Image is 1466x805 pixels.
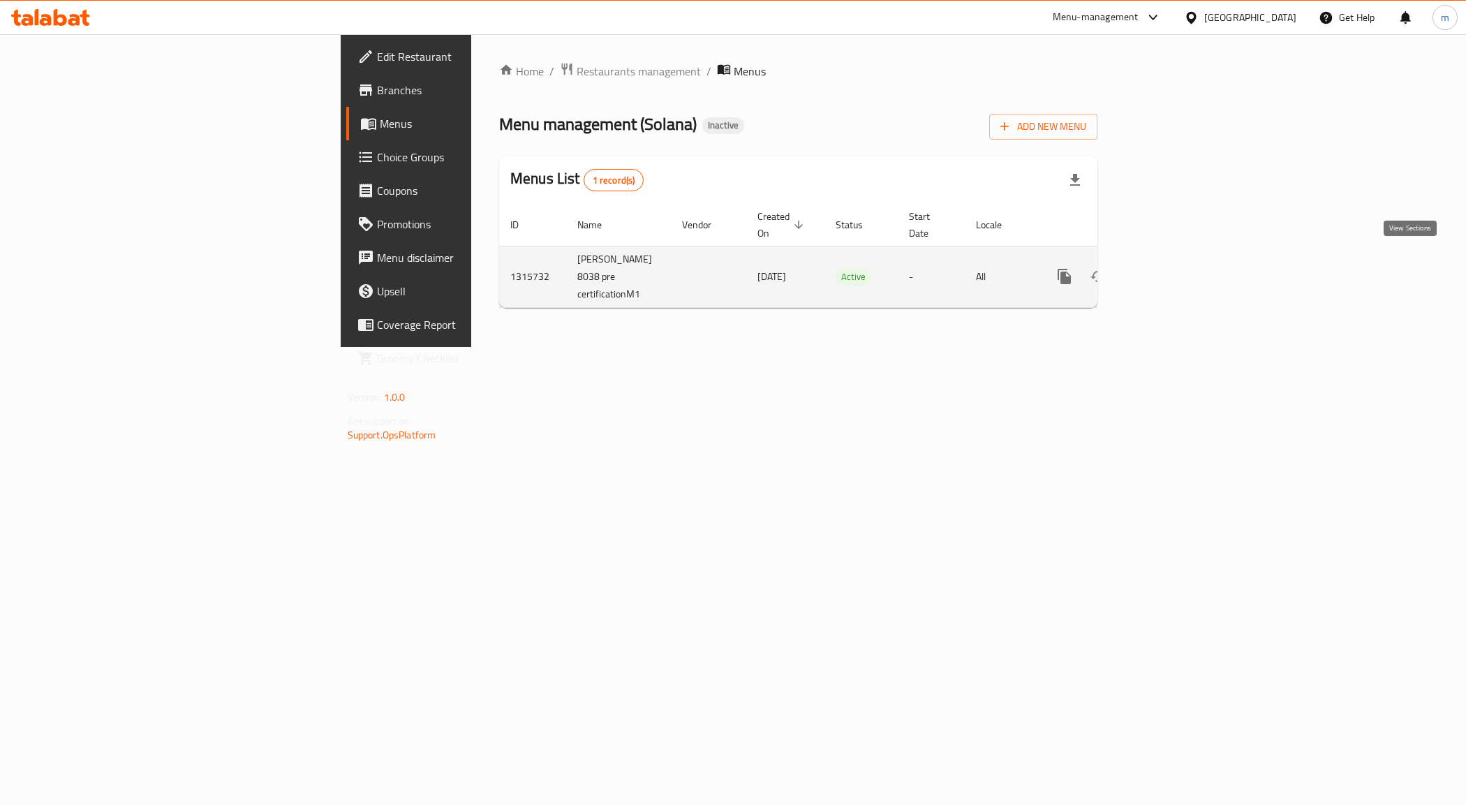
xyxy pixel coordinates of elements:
td: [PERSON_NAME] 8038 pre certificationM1 [566,246,671,307]
span: Inactive [702,119,744,131]
span: Menu disclaimer [377,249,575,266]
a: Coverage Report [346,308,586,341]
span: Menus [380,115,575,132]
span: Coverage Report [377,316,575,333]
span: Get support on: [348,412,412,430]
a: Branches [346,73,586,107]
span: m [1441,10,1449,25]
span: Active [836,269,871,285]
span: Coupons [377,182,575,199]
button: Add New Menu [989,114,1097,140]
h2: Menus List [510,168,644,191]
th: Actions [1037,204,1193,246]
span: 1.0.0 [384,388,406,406]
span: Menu management ( Solana ) [499,108,697,140]
a: Choice Groups [346,140,586,174]
a: Menu disclaimer [346,241,586,274]
a: Coupons [346,174,586,207]
span: Vendor [682,216,730,233]
span: Branches [377,82,575,98]
nav: breadcrumb [499,62,1097,80]
td: - [898,246,965,307]
div: Export file [1058,163,1092,197]
a: Restaurants management [560,62,701,80]
div: Inactive [702,117,744,134]
a: Menus [346,107,586,140]
li: / [706,63,711,80]
div: Menu-management [1053,9,1139,26]
span: Upsell [377,283,575,300]
table: enhanced table [499,204,1193,308]
span: ID [510,216,537,233]
a: Grocery Checklist [346,341,586,375]
a: Upsell [346,274,586,308]
a: Promotions [346,207,586,241]
span: Status [836,216,881,233]
span: Version: [348,388,382,406]
td: All [965,246,1037,307]
div: Active [836,269,871,286]
span: 1 record(s) [584,174,644,187]
span: Menus [734,63,766,80]
div: Total records count [584,169,644,191]
span: [DATE] [757,267,786,286]
a: Edit Restaurant [346,40,586,73]
span: Locale [976,216,1020,233]
div: [GEOGRAPHIC_DATA] [1204,10,1296,25]
a: Support.OpsPlatform [348,426,436,444]
span: Created On [757,208,808,242]
span: Name [577,216,620,233]
span: Promotions [377,216,575,232]
button: more [1048,260,1081,293]
span: Choice Groups [377,149,575,165]
button: Change Status [1081,260,1115,293]
span: Start Date [909,208,948,242]
span: Grocery Checklist [377,350,575,367]
span: Edit Restaurant [377,48,575,65]
span: Restaurants management [577,63,701,80]
span: Add New Menu [1000,118,1086,135]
